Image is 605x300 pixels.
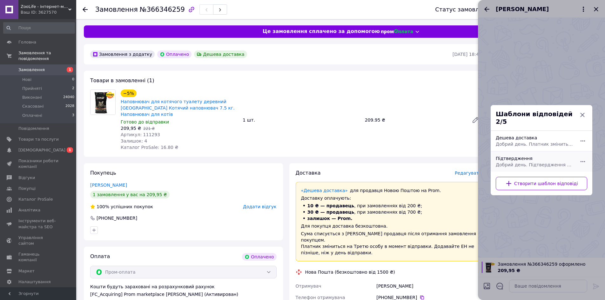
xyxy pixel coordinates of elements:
span: Готово до відправки [121,119,169,124]
span: 24040 [63,95,74,100]
span: Добрий день. Підтвердження Вашого замовлення. Після відправки Вам надійде СМС повідомлення з номе... [496,162,573,168]
span: Головна [18,39,36,45]
div: Дешева доставка [493,132,576,150]
div: Підтвердження [493,153,576,170]
span: Додати відгук [243,204,276,209]
span: Замовлення [18,67,45,73]
span: Отримувач [296,283,321,289]
span: Гаманець компанії [18,251,59,263]
span: Оплачені [22,113,42,118]
span: Покупці [18,186,36,191]
div: Для покупця доставка безкоштовна. [301,223,477,229]
span: 100% [97,204,109,209]
button: Створити шаблон відповіді [496,177,587,190]
span: Повідомлення [18,126,49,131]
li: , при замовленнях від 700 ₴; [301,209,477,215]
span: Показники роботи компанії [18,158,59,170]
div: 209.95 ₴ [362,116,467,124]
div: [PHONE_NUMBER] [96,215,138,221]
span: Інструменти веб-майстра та SEO [18,218,59,230]
div: для продавця Новою Поштою на Prom. [301,187,477,194]
div: −5% [121,90,137,97]
span: ZooLife - інтернет-магазин товарів для тварин [21,4,68,10]
span: Каталог ProSale [18,197,53,202]
span: Товари в замовленні (1) [90,77,154,83]
span: Замовлення [95,6,138,13]
span: залишок — Prom. [307,216,353,221]
span: Товари та послуги [18,137,59,142]
span: Відгуки [18,175,35,181]
span: 2028 [65,103,74,109]
div: Оплачено [242,253,276,261]
span: 2 [72,86,74,91]
span: Це замовлення сплачено за допомогою [263,28,380,35]
span: Артикул: 111293 [121,132,160,137]
span: Шаблони відповідей 2/5 [496,110,578,125]
span: Добрий день. Платник зміниться на Третю особу в момент відправки Вашого замовлення з відділення [... [496,141,573,147]
span: 1 [67,147,73,153]
div: Оплачено [157,50,192,58]
span: Залишок: 4 [121,138,147,143]
span: Оплата [90,253,110,259]
span: Замовлення та повідомлення [18,50,76,62]
div: Ваш ID: 3627570 [21,10,76,15]
div: успішних покупок [90,203,153,210]
a: Редагувати [469,114,482,126]
div: Статус замовлення [435,6,494,13]
span: Покупець [90,170,116,176]
div: [PERSON_NAME] [375,280,483,292]
div: [FC_Acquiring] Prom marketplace [PERSON_NAME] (Активирован) [90,291,277,297]
div: Доставку оплачують: [301,195,477,201]
span: Маркет [18,268,35,274]
a: Наповнювач для котячого туалету деревний [GEOGRAPHIC_DATA] Котячий наповнювач 7.5 кг. Наповнювач ... [121,99,235,117]
div: 1 шт. [240,116,362,124]
span: Телефон отримувача [296,295,345,300]
img: Наповнювач для котячого туалету деревний AnimAll Котячий наповнювач 7.5 кг. Наповнювач для котів [91,90,115,115]
div: Нова Пошта (безкоштовно від 1500 ₴) [304,269,397,275]
li: , при замовленнях від 200 ₴; [301,203,477,209]
div: 1 замовлення у вас на 209,95 ₴ [90,191,170,198]
input: Пошук [3,22,75,34]
span: Налаштування [18,279,51,285]
span: 0 [72,77,74,83]
time: [DATE] 18:43 [453,52,482,57]
span: 10 ₴ — продавець [307,203,354,208]
div: Замовлення з додатку [90,50,155,58]
div: Кошти будуть зараховані на розрахунковий рахунок [90,283,277,297]
span: 1 [67,67,73,72]
a: [PERSON_NAME] [90,183,127,188]
span: 209,95 ₴ [121,126,141,131]
span: Прийняті [22,86,42,91]
span: Скасовані [22,103,44,109]
span: Управління сайтом [18,235,59,246]
span: №366346259 [140,6,185,13]
span: Редагувати [455,170,482,176]
div: Дешева доставка [194,50,247,58]
span: Каталог ProSale: 16.80 ₴ [121,145,178,150]
span: Виконані [22,95,42,100]
span: 30 ₴ — продавець [307,210,354,215]
div: Сума списується з [PERSON_NAME] продавця після отримання замовлення покупцем. Платник зміниться н... [301,230,477,256]
span: Аналітика [18,207,40,213]
span: 221 ₴ [143,126,155,131]
span: [DEMOGRAPHIC_DATA] [18,147,65,153]
span: Доставка [296,170,321,176]
span: Нові [22,77,31,83]
div: Повернутися назад [83,6,88,13]
a: «Дешева доставка» [301,188,348,193]
span: 3 [72,113,74,118]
